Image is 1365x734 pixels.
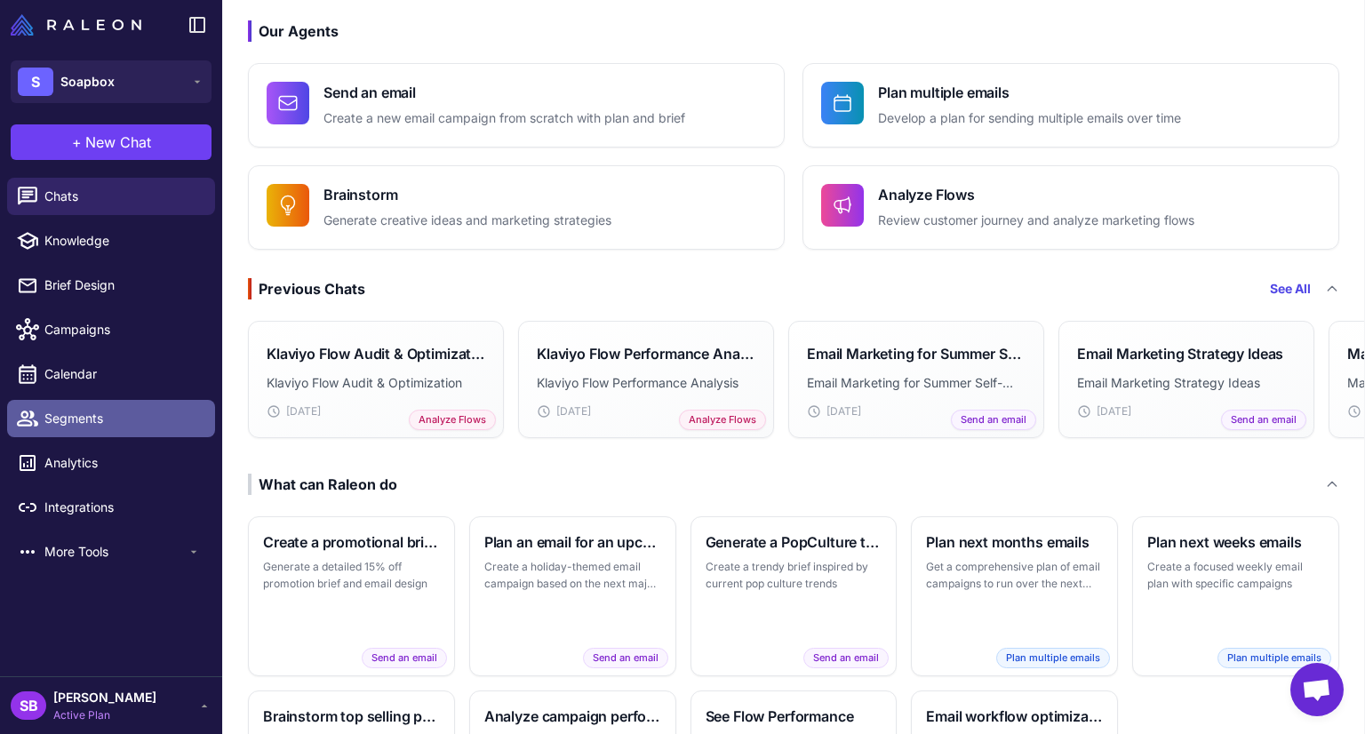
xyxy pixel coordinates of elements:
a: Integrations [7,489,215,526]
button: Plan multiple emailsDevelop a plan for sending multiple emails over time [802,63,1339,148]
span: Send an email [951,410,1036,430]
h3: Generate a PopCulture themed brief [706,531,882,553]
p: Get a comprehensive plan of email campaigns to run over the next month [926,558,1103,593]
span: [PERSON_NAME] [53,688,156,707]
a: Calendar [7,355,215,393]
span: Send an email [1221,410,1306,430]
a: Knowledge [7,222,215,259]
span: Knowledge [44,231,201,251]
a: Brief Design [7,267,215,304]
button: Plan an email for an upcoming holidayCreate a holiday-themed email campaign based on the next maj... [469,516,676,676]
div: S [18,68,53,96]
button: Send an emailCreate a new email campaign from scratch with plan and brief [248,63,785,148]
h4: Analyze Flows [878,184,1194,205]
span: Campaigns [44,320,201,339]
div: What can Raleon do [248,474,397,495]
p: Generate creative ideas and marketing strategies [323,211,611,231]
h4: Send an email [323,82,685,103]
h3: Plan next months emails [926,531,1103,553]
span: Plan multiple emails [1217,648,1331,668]
h4: Plan multiple emails [878,82,1181,103]
button: +New Chat [11,124,212,160]
a: See All [1270,279,1311,299]
h3: Brainstorm top selling products [263,706,440,727]
p: Email Marketing Strategy Ideas [1077,373,1296,393]
h3: Email workflow optimization [926,706,1103,727]
h3: Plan an email for an upcoming holiday [484,531,661,553]
img: Raleon Logo [11,14,141,36]
h3: Klaviyo Flow Audit & Optimization [267,343,485,364]
h3: Create a promotional brief and email [263,531,440,553]
p: Generate a detailed 15% off promotion brief and email design [263,558,440,593]
a: Analytics [7,444,215,482]
a: Chats [7,178,215,215]
p: Review customer journey and analyze marketing flows [878,211,1194,231]
div: [DATE] [807,403,1026,419]
a: Raleon Logo [11,14,148,36]
h3: Our Agents [248,20,1339,42]
div: [DATE] [1077,403,1296,419]
span: Soapbox [60,72,115,92]
button: SSoapbox [11,60,212,103]
span: Send an email [583,648,668,668]
h3: See Flow Performance [706,706,882,727]
span: Integrations [44,498,201,517]
span: Send an email [362,648,447,668]
button: BrainstormGenerate creative ideas and marketing strategies [248,165,785,250]
h3: Email Marketing Strategy Ideas [1077,343,1283,364]
span: New Chat [85,132,151,153]
button: Plan next months emailsGet a comprehensive plan of email campaigns to run over the next monthPlan... [911,516,1118,676]
div: SB [11,691,46,720]
span: Plan multiple emails [996,648,1110,668]
span: Brief Design [44,275,201,295]
p: Create a trendy brief inspired by current pop culture trends [706,558,882,593]
a: Campaigns [7,311,215,348]
a: Open chat [1290,663,1344,716]
span: Calendar [44,364,201,384]
span: Active Plan [53,707,156,723]
span: Send an email [803,648,889,668]
span: More Tools [44,542,187,562]
h3: Klaviyo Flow Performance Analysis [537,343,755,364]
h3: Analyze campaign performance [484,706,661,727]
span: Analyze Flows [409,410,496,430]
span: Chats [44,187,201,206]
p: Klaviyo Flow Performance Analysis [537,373,755,393]
a: Segments [7,400,215,437]
span: Analyze Flows [679,410,766,430]
button: Plan next weeks emailsCreate a focused weekly email plan with specific campaignsPlan multiple emails [1132,516,1339,676]
h4: Brainstorm [323,184,611,205]
div: [DATE] [267,403,485,419]
p: Email Marketing for Summer Self-Care Bundles [807,373,1026,393]
div: [DATE] [537,403,755,419]
span: Analytics [44,453,201,473]
div: Previous Chats [248,278,365,299]
h3: Plan next weeks emails [1147,531,1324,553]
span: Segments [44,409,201,428]
span: + [72,132,82,153]
p: Create a holiday-themed email campaign based on the next major holiday [484,558,661,593]
button: Create a promotional brief and emailGenerate a detailed 15% off promotion brief and email designS... [248,516,455,676]
p: Create a new email campaign from scratch with plan and brief [323,108,685,129]
button: Generate a PopCulture themed briefCreate a trendy brief inspired by current pop culture trendsSen... [690,516,898,676]
p: Klaviyo Flow Audit & Optimization [267,373,485,393]
h3: Email Marketing for Summer Self-Care Bundles [807,343,1026,364]
p: Create a focused weekly email plan with specific campaigns [1147,558,1324,593]
p: Develop a plan for sending multiple emails over time [878,108,1181,129]
button: Analyze FlowsReview customer journey and analyze marketing flows [802,165,1339,250]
